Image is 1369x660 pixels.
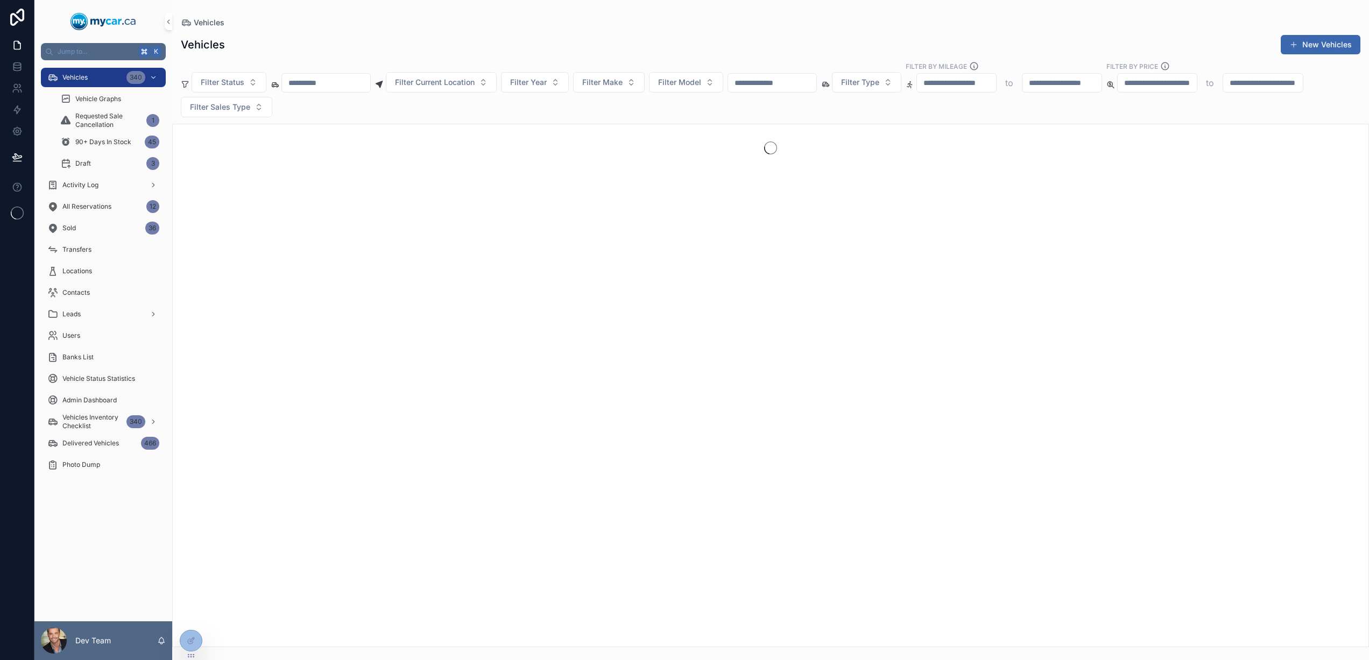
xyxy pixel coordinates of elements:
a: Admin Dashboard [41,391,166,410]
span: All Reservations [62,202,111,211]
button: New Vehicles [1281,35,1360,54]
span: Contacts [62,288,90,297]
span: Jump to... [58,47,135,56]
button: Select Button [192,72,266,93]
a: Vehicles Inventory Checklist340 [41,412,166,431]
span: Requested Sale Cancellation [75,112,142,129]
span: Filter Model [658,77,701,88]
button: Select Button [501,72,569,93]
p: Dev Team [75,635,111,646]
button: Select Button [573,72,645,93]
div: 340 [126,71,145,84]
span: Vehicles Inventory Checklist [62,413,122,430]
a: Vehicles340 [41,68,166,87]
span: Draft [75,159,91,168]
span: Filter Type [841,77,879,88]
span: Vehicles [62,73,88,82]
span: Delivered Vehicles [62,439,119,448]
div: 340 [126,415,145,428]
button: Select Button [386,72,497,93]
a: Transfers [41,240,166,259]
a: Vehicle Graphs [54,89,166,109]
button: Select Button [649,72,723,93]
span: Filter Status [201,77,244,88]
span: Sold [62,224,76,232]
img: App logo [70,13,136,30]
a: Vehicles [181,17,224,28]
a: Users [41,326,166,345]
a: Banks List [41,347,166,367]
div: 466 [141,437,159,450]
span: K [152,47,160,56]
div: 1 [146,114,159,127]
span: 90+ Days In Stock [75,138,131,146]
span: Locations [62,267,92,275]
a: Sold36 [41,218,166,238]
a: 90+ Days In Stock45 [54,132,166,152]
button: Select Button [181,97,272,117]
a: Vehicle Status Statistics [41,369,166,388]
span: Leads [62,310,81,318]
span: Vehicles [194,17,224,28]
span: Users [62,331,80,340]
div: 12 [146,200,159,213]
span: Activity Log [62,181,98,189]
div: scrollable content [34,60,172,488]
span: Filter Sales Type [190,102,250,112]
label: Filter By Mileage [906,61,967,71]
span: Vehicle Status Statistics [62,374,135,383]
a: Activity Log [41,175,166,195]
span: Filter Make [582,77,623,88]
a: Leads [41,304,166,324]
span: Photo Dump [62,460,100,469]
button: Select Button [832,72,901,93]
p: to [1206,76,1214,89]
span: Transfers [62,245,91,254]
a: Draft3 [54,154,166,173]
a: Requested Sale Cancellation1 [54,111,166,130]
a: All Reservations12 [41,197,166,216]
a: Photo Dump [41,455,166,474]
h1: Vehicles [181,37,225,52]
a: Delivered Vehicles466 [41,434,166,453]
div: 3 [146,157,159,170]
span: Filter Year [510,77,547,88]
p: to [1005,76,1013,89]
div: 45 [145,136,159,148]
span: Banks List [62,353,94,361]
a: Locations [41,261,166,281]
div: 36 [145,222,159,235]
span: Admin Dashboard [62,396,117,404]
span: Filter Current Location [395,77,475,88]
button: Jump to...K [41,43,166,60]
label: FILTER BY PRICE [1106,61,1158,71]
a: Contacts [41,283,166,302]
span: Vehicle Graphs [75,95,121,103]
